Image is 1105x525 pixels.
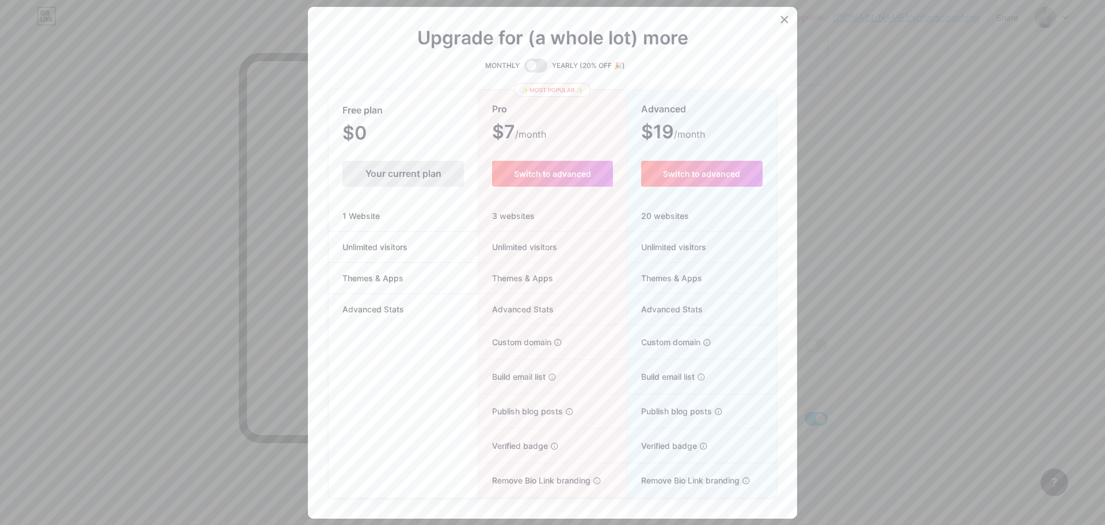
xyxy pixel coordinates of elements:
[627,272,702,284] span: Themes & Apps
[329,303,418,315] span: Advanced Stats
[485,60,520,71] span: MONTHLY
[492,161,612,187] button: Switch to advanced
[329,210,394,222] span: 1 Website
[627,440,697,452] span: Verified badge
[478,201,626,232] div: 3 websites
[627,371,695,383] span: Build email list
[478,405,563,417] span: Publish blog posts
[627,201,776,232] div: 20 websites
[492,99,507,119] span: Pro
[342,161,464,187] div: Your current plan
[627,336,700,348] span: Custom domain
[329,272,417,284] span: Themes & Apps
[342,126,398,142] span: $0
[478,241,557,253] span: Unlimited visitors
[641,161,763,187] button: Switch to advanced
[627,405,712,417] span: Publish blog posts
[627,241,706,253] span: Unlimited visitors
[514,83,590,97] div: ✨ Most popular ✨
[478,440,548,452] span: Verified badge
[663,169,740,179] span: Switch to advanced
[478,272,553,284] span: Themes & Apps
[674,127,705,141] span: /month
[641,125,705,141] span: $19
[627,303,703,315] span: Advanced Stats
[417,31,688,45] span: Upgrade for (a whole lot) more
[514,169,591,179] span: Switch to advanced
[478,371,546,383] span: Build email list
[627,474,740,486] span: Remove Bio Link branding
[515,127,546,141] span: /month
[641,99,686,119] span: Advanced
[478,474,590,486] span: Remove Bio Link branding
[478,303,554,315] span: Advanced Stats
[342,100,383,120] span: Free plan
[492,125,546,141] span: $7
[329,241,421,253] span: Unlimited visitors
[478,336,551,348] span: Custom domain
[552,60,625,71] span: YEARLY (20% OFF 🎉)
